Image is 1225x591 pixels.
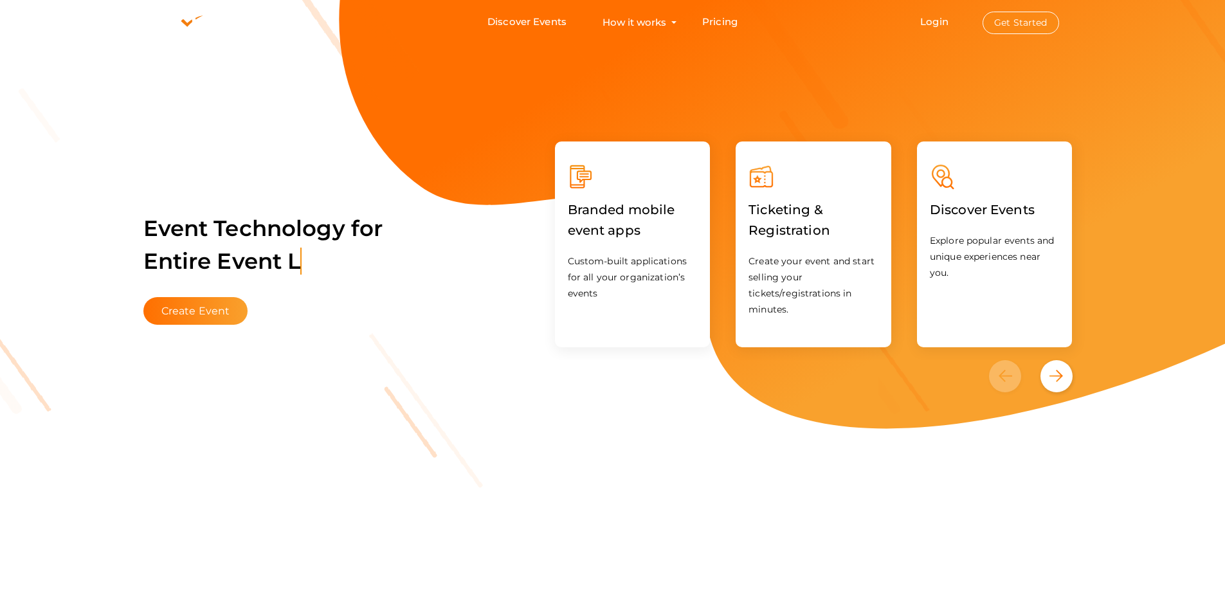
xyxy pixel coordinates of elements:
button: How it works [599,10,670,34]
a: Ticketing & Registration [749,225,878,237]
label: Ticketing & Registration [749,190,878,250]
a: Discover Events [930,205,1035,217]
button: Next [1040,360,1073,392]
a: Pricing [702,10,738,34]
a: Branded mobile event apps [568,225,698,237]
a: Discover Events [487,10,567,34]
a: Login [920,15,948,28]
span: Entire Event L [143,248,302,275]
label: Branded mobile event apps [568,190,698,250]
p: Custom-built applications for all your organization’s events [568,253,698,302]
label: Discover Events [930,190,1035,230]
button: Create Event [143,297,248,325]
p: Explore popular events and unique experiences near you. [930,233,1060,281]
p: Create your event and start selling your tickets/registrations in minutes. [749,253,878,318]
button: Get Started [983,12,1059,34]
label: Event Technology for [143,196,383,294]
button: Previous [989,360,1037,392]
